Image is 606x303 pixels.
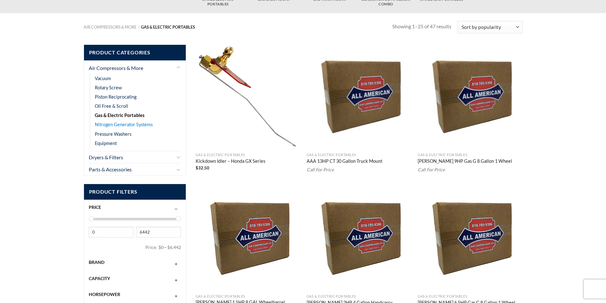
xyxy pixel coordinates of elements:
[196,153,301,157] p: Gas & Electric Portables
[95,120,153,129] a: Nitrogen Generator Systems
[89,163,175,176] a: Parts & Accessories
[176,153,181,161] button: Toggle
[164,244,167,250] span: —
[95,101,128,111] a: Oil Free & Scroll
[95,139,117,148] a: Equipment
[95,129,131,139] a: Pressure Washers
[138,24,140,30] span: /
[457,21,522,33] select: Shop order
[84,45,186,60] span: Product Categories
[158,244,164,250] span: $0
[418,167,445,172] em: Call For Price
[95,83,122,92] a: Rotary Screw
[392,22,451,31] p: Showing 1–25 of 47 results
[89,151,175,163] a: Dryers & Filters
[84,184,186,200] span: Product Filters
[136,227,181,238] input: Max price
[418,294,523,299] p: Gas & Electric Portables
[418,186,523,291] img: Placeholder
[196,186,301,291] img: Placeholder
[167,244,181,250] span: $6,442
[307,167,334,172] em: Call For Price
[307,158,382,165] a: AAA 13HP CT 30 Gallon Truck Mount
[307,294,412,299] p: Gas & Electric Portables
[95,74,111,83] a: Vacuum
[418,158,512,165] a: [PERSON_NAME] 9HP Gas G 8 Gallon 1 Wheel
[95,92,136,101] a: Piston Reciprocating
[176,166,181,173] button: Toggle
[418,153,523,157] p: Gas & Electric Portables
[196,45,301,149] img: Kickdown Idler - Honda GX Series
[84,24,136,30] a: Air Compressors & More
[145,242,158,253] span: Price:
[196,158,265,165] a: Kickdown Idler – Honda GX Series
[307,45,412,149] img: Placeholder
[196,165,198,170] span: $
[176,64,181,72] button: Toggle
[84,25,393,30] nav: Gas & Electric Portables
[418,45,523,149] img: Placeholder
[89,227,134,238] input: Min price
[307,186,412,291] img: Placeholder
[89,276,110,281] span: Capacity
[196,294,301,299] p: Gas & Electric Portables
[89,292,120,297] span: Horsepower
[307,153,412,157] p: Gas & Electric Portables
[95,111,144,120] a: Gas & Electric Portables
[89,204,101,210] span: Price
[89,259,104,265] span: Brand
[89,62,175,74] a: Air Compressors & More
[196,165,209,170] bdi: 32.50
